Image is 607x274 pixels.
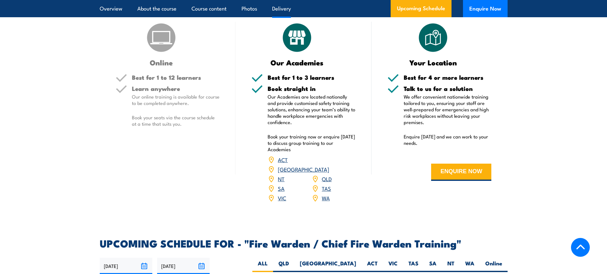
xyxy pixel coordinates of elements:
[383,260,403,272] label: VIC
[132,85,220,92] h5: Learn anywhere
[132,74,220,80] h5: Best for 1 to 12 learners
[403,260,424,272] label: TAS
[322,175,332,182] a: QLD
[322,184,331,192] a: TAS
[424,260,442,272] label: SA
[431,164,491,181] button: ENQUIRE NOW
[268,133,356,152] p: Book your training now or enquire [DATE] to discuss group training to our Academies
[100,239,508,248] h2: UPCOMING SCHEDULE FOR - "Fire Warden / Chief Fire Warden Training"
[322,194,330,202] a: WA
[132,93,220,106] p: Our online training is available for course to be completed anywhere.
[294,260,362,272] label: [GEOGRAPHIC_DATA]
[251,59,343,66] h3: Our Academies
[100,258,152,274] input: From date
[132,114,220,127] p: Book your seats via the course schedule at a time that suits you.
[273,260,294,272] label: QLD
[268,74,356,80] h5: Best for 1 to 3 learners
[404,93,492,125] p: We offer convenient nationwide training tailored to you, ensuring your staff are well-prepared fo...
[278,175,285,182] a: NT
[252,260,273,272] label: ALL
[278,156,288,163] a: ACT
[404,85,492,92] h5: Talk to us for a solution
[480,260,508,272] label: Online
[278,184,285,192] a: SA
[268,85,356,92] h5: Book straight in
[268,93,356,125] p: Our Academies are located nationally and provide customised safety training solutions, enhancing ...
[387,59,479,66] h3: Your Location
[278,194,286,202] a: VIC
[442,260,460,272] label: NT
[157,258,210,274] input: To date
[404,74,492,80] h5: Best for 4 or more learners
[404,133,492,146] p: Enquire [DATE] and we can work to your needs.
[278,165,329,173] a: [GEOGRAPHIC_DATA]
[362,260,383,272] label: ACT
[116,59,207,66] h3: Online
[460,260,480,272] label: WA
